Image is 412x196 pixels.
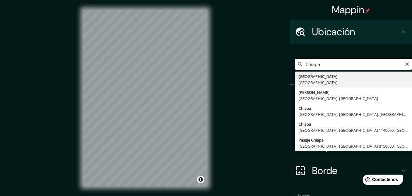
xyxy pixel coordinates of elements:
[290,85,412,109] div: Patas
[290,109,412,134] div: Estilo
[358,172,405,189] iframe: Lanzador de widgets de ayuda
[312,25,355,38] font: Ubicación
[83,10,207,186] canvas: Mapa
[290,134,412,158] div: Disposición
[299,96,378,101] font: [GEOGRAPHIC_DATA], [GEOGRAPHIC_DATA]
[290,20,412,44] div: Ubicación
[299,74,337,79] font: [GEOGRAPHIC_DATA]
[299,121,311,127] font: Chiapa
[295,59,412,70] input: Elige tu ciudad o zona
[365,8,370,13] img: pin-icon.png
[299,105,311,111] font: Chiapa
[332,3,364,16] font: Mappin
[405,61,410,67] button: Claro
[299,90,329,95] font: [PERSON_NAME]
[290,158,412,183] div: Borde
[299,137,324,143] font: Pasaje Chiapa
[299,80,337,85] font: [GEOGRAPHIC_DATA]
[197,176,204,183] button: Activar o desactivar atribución
[312,164,338,177] font: Borde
